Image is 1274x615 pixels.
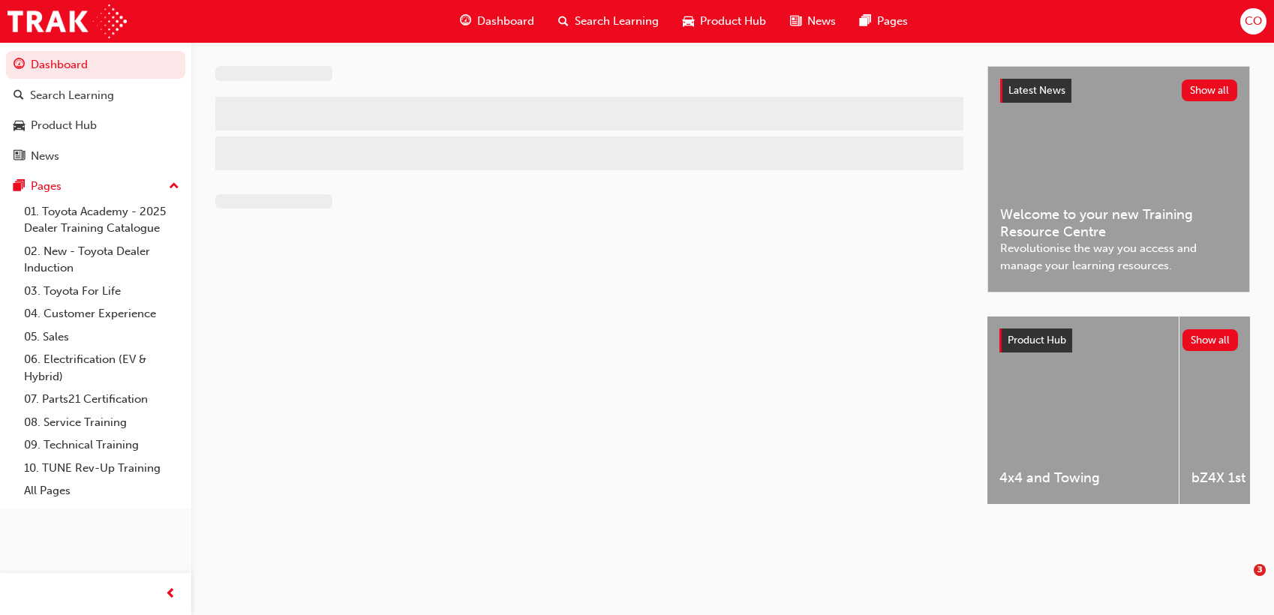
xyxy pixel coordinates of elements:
span: Product Hub [1008,334,1066,346]
a: 09. Technical Training [18,433,185,457]
span: Latest News [1008,84,1065,97]
span: 3 [1254,564,1266,576]
a: news-iconNews [778,6,848,37]
div: Pages [31,178,62,195]
span: search-icon [558,12,569,31]
a: Latest NewsShow allWelcome to your new Training Resource CentreRevolutionise the way you access a... [987,66,1250,292]
a: 04. Customer Experience [18,302,185,325]
span: car-icon [683,12,694,31]
a: 05. Sales [18,325,185,349]
span: news-icon [14,150,25,163]
span: CO [1245,13,1262,30]
div: News [31,148,59,165]
a: Dashboard [6,51,185,79]
span: Dashboard [477,13,534,30]
a: search-iconSearch Learning [546,6,671,37]
a: Product Hub [6,112,185,139]
span: up-icon [169,177,179,196]
span: Welcome to your new Training Resource Centre [1000,206,1237,240]
a: Latest NewsShow all [1000,79,1237,103]
a: guage-iconDashboard [448,6,546,37]
button: DashboardSearch LearningProduct HubNews [6,48,185,172]
span: Search Learning [575,13,659,30]
a: News [6,142,185,170]
a: 08. Service Training [18,411,185,434]
span: Product Hub [700,13,766,30]
span: guage-icon [14,58,25,72]
span: pages-icon [860,12,871,31]
iframe: Intercom live chat [1223,564,1259,600]
span: News [807,13,836,30]
span: 4x4 and Towing [999,469,1167,487]
button: Show all [1182,79,1238,101]
a: 03. Toyota For Life [18,280,185,303]
span: search-icon [14,89,24,103]
span: car-icon [14,119,25,133]
span: Pages [877,13,908,30]
button: Show all [1182,329,1239,351]
a: 06. Electrification (EV & Hybrid) [18,348,185,388]
span: Revolutionise the way you access and manage your learning resources. [1000,240,1237,274]
a: Search Learning [6,82,185,109]
a: Product HubShow all [999,328,1238,352]
span: guage-icon [460,12,471,31]
a: All Pages [18,479,185,502]
span: pages-icon [14,180,25,193]
a: 07. Parts21 Certification [18,388,185,411]
a: car-iconProduct Hub [671,6,778,37]
button: Pages [6,172,185,200]
a: pages-iconPages [848,6,920,37]
div: Product Hub [31,117,97,134]
button: CO [1240,8,1266,34]
a: 10. TUNE Rev-Up Training [18,457,185,480]
a: 01. Toyota Academy - 2025 Dealer Training Catalogue [18,200,185,240]
span: prev-icon [165,585,176,604]
a: 4x4 and Towing [987,316,1179,504]
div: Search Learning [30,87,114,104]
span: news-icon [790,12,801,31]
a: 02. New - Toyota Dealer Induction [18,240,185,280]
img: Trak [8,4,127,38]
